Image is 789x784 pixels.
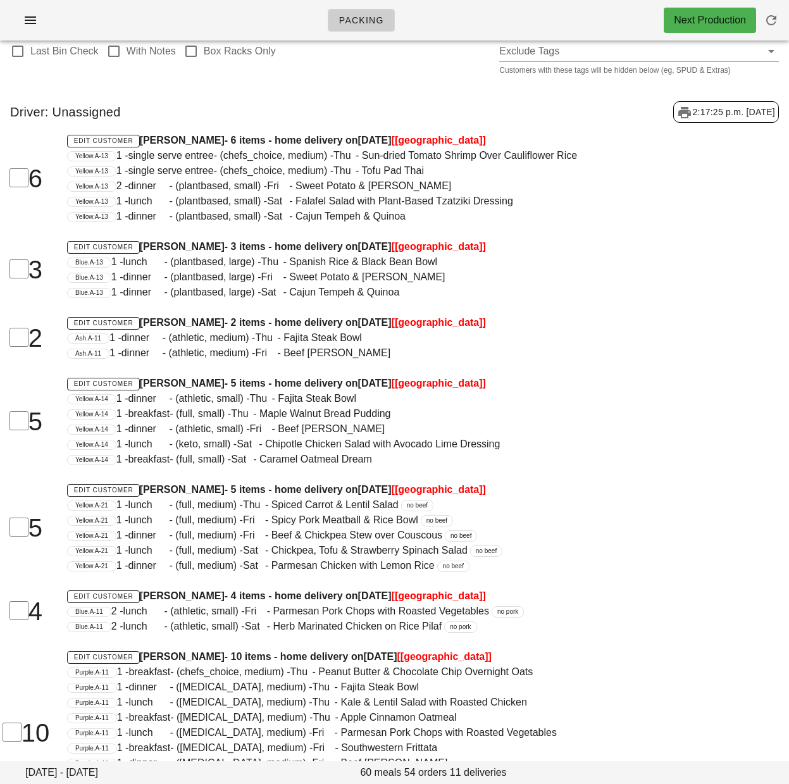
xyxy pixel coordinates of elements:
[123,270,165,285] span: dinner
[116,499,399,510] span: 1 - - (full, medium) - - Spiced Carrot & Lentil Salad
[392,317,486,328] span: [[GEOGRAPHIC_DATA]]
[75,532,108,540] span: Yellow.A-21
[67,378,140,390] a: Edit Customer
[67,133,655,148] h4: [PERSON_NAME] - 6 items - home delivery on
[117,742,438,753] span: 1 - - ([MEDICAL_DATA], medium) - - Southwestern Frittata
[109,347,390,358] span: 1 - - (athletic, medium) - - Beef [PERSON_NAME]
[75,410,108,419] span: Yellow.A-14
[116,211,406,221] span: 1 - - (plantbased, small) - - Cajun Tempeh & Quinoa
[128,391,169,406] span: dinner
[674,13,746,28] div: Next Production
[121,330,163,345] span: dinner
[67,241,140,254] a: Edit Customer
[358,241,392,252] span: [DATE]
[499,66,779,74] div: Customers with these tags will be hidden below (eg, SPUD & Extras)
[243,497,265,513] span: Thu
[75,759,109,768] span: Purple.A-11
[243,558,265,573] span: Sat
[75,562,108,571] span: Yellow.A-21
[73,244,134,251] span: Edit Customer
[128,740,170,756] span: breakfast
[67,484,140,497] a: Edit Customer
[128,513,169,528] span: lunch
[75,273,103,282] span: Blue.A-13
[392,135,486,146] span: [[GEOGRAPHIC_DATA]]
[116,454,372,464] span: 1 - - (full, small) - - Caramel Oatmeal Dream
[73,654,134,661] span: Edit Customer
[128,163,213,178] span: single serve entree
[116,180,451,191] span: 2 - - (plantbased, small) - - Sweet Potato & [PERSON_NAME]
[121,345,163,361] span: dinner
[128,543,169,558] span: lunch
[117,666,533,677] span: 1 - - (chefs_choice, medium) - - Peanut Butter & Chocolate Chip Overnight Oats
[673,101,779,123] div: 2:17:25 p.m. [DATE]
[75,516,108,525] span: Yellow.A-21
[333,163,356,178] span: Thu
[313,756,335,771] span: Fri
[231,452,253,467] span: Sat
[392,241,486,252] span: [[GEOGRAPHIC_DATA]]
[75,547,108,556] span: Yellow.A-21
[358,135,392,146] span: [DATE]
[250,421,272,437] span: Fri
[243,513,265,528] span: Fri
[73,137,134,144] span: Edit Customer
[128,178,169,194] span: dinner
[392,378,486,389] span: [[GEOGRAPHIC_DATA]]
[128,695,170,710] span: lunch
[128,664,170,680] span: breakfast
[128,452,170,467] span: breakfast
[73,380,134,387] span: Edit Customer
[111,256,437,267] span: 1 - - (plantbased, large) - - Spanish Rice & Black Bean Bowl
[75,440,108,449] span: Yellow.A-14
[116,560,435,571] span: 1 - - (full, medium) - - Parmesan Chicken with Lemon Rice
[255,330,277,345] span: Thu
[313,725,335,740] span: Fri
[116,439,500,449] span: 1 - - (keto, small) - - Chipotle Chicken Salad with Avocado Lime Dressing
[397,651,491,662] span: [[GEOGRAPHIC_DATA]]
[267,178,289,194] span: Fri
[128,194,169,209] span: lunch
[313,695,335,710] span: Thu
[73,320,134,327] span: Edit Customer
[67,239,655,254] h4: [PERSON_NAME] - 3 items - home delivery on
[75,289,103,297] span: Blue.A-13
[392,590,486,601] span: [[GEOGRAPHIC_DATA]]
[117,681,419,692] span: 1 - - ([MEDICAL_DATA], medium) - - Fajita Steak Bowl
[117,697,527,707] span: 1 - - ([MEDICAL_DATA], medium) - - Kale & Lentil Salad with Roasted Chicken
[75,607,103,616] span: Blue.A-11
[67,482,655,497] h4: [PERSON_NAME] - 5 items - home delivery on
[75,501,108,510] span: Yellow.A-21
[261,270,283,285] span: Fri
[358,484,392,495] span: [DATE]
[333,148,356,163] span: Thu
[237,437,259,452] span: Sat
[67,588,655,604] h4: [PERSON_NAME] - 4 items - home delivery on
[243,528,265,543] span: Fri
[75,395,108,404] span: Yellow.A-14
[128,710,170,725] span: breakfast
[255,345,277,361] span: Fri
[109,332,362,343] span: 1 - - (athletic, medium) - - Fajita Steak Bowl
[75,729,109,738] span: Purple.A-11
[128,497,169,513] span: lunch
[313,740,335,756] span: Fri
[117,712,457,723] span: 1 - - ([MEDICAL_DATA], medium) - - Apple Cinnamon Oatmeal
[67,649,655,664] h4: [PERSON_NAME] - 10 items - home delivery on
[75,258,103,267] span: Blue.A-13
[111,606,489,616] span: 2 - - (athletic, small) - - Parmesan Pork Chops with Roasted Vegetables
[128,680,170,695] span: dinner
[261,285,283,300] span: Sat
[267,209,289,224] span: Sat
[75,683,109,692] span: Purple.A-11
[75,699,109,707] span: Purple.A-11
[116,150,577,161] span: 1 - - (chefs_choice, medium) - - Sun-dried Tomato Shrimp Over Cauliflower Rice
[358,378,392,389] span: [DATE]
[290,664,313,680] span: Thu
[30,45,99,58] label: Last Bin Check
[245,604,267,619] span: Fri
[243,543,265,558] span: Sat
[75,744,109,753] span: Purple.A-11
[128,148,213,163] span: single serve entree
[67,315,655,330] h4: [PERSON_NAME] - 2 items - home delivery on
